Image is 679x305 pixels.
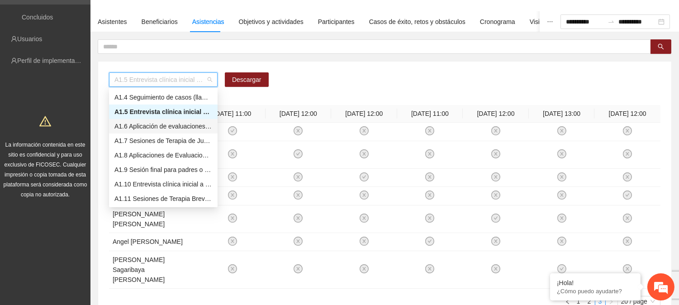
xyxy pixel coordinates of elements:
div: A1.8 Aplicaciones de Evaluaciones Post a NN [114,150,212,160]
span: close-circle [491,264,500,273]
span: close-circle [425,214,434,223]
td: [PERSON_NAME] Sagaribaya [PERSON_NAME] [109,251,199,289]
span: close-circle [360,191,369,200]
span: close-circle [360,237,369,246]
span: close-circle [360,126,369,135]
span: La información contenida en este sitio es confidencial y para uso exclusivo de FICOSEC. Cualquier... [4,142,87,198]
span: close-circle [360,264,369,273]
span: check-circle [425,237,434,246]
span: check-circle [623,191,632,200]
span: close-circle [294,172,303,181]
span: Estamos en línea. [52,100,125,192]
span: close-circle [623,237,632,246]
span: close-circle [491,191,500,200]
span: close-circle [623,214,632,223]
div: A1.11 Sesiones de Terapia Breve Centrada en Soluciones para Adolescentes [109,191,218,206]
div: Objetivos y actividades [239,17,304,27]
span: warning [39,115,51,127]
span: search [658,43,664,51]
span: close-circle [491,149,500,158]
span: close-circle [294,214,303,223]
span: swap-right [608,18,615,25]
span: A1.5 Entrevista clínica inicial a padres o tutores de NN [114,73,212,86]
div: Minimizar ventana de chat en vivo [148,5,170,26]
div: ¡Hola! [557,279,634,286]
span: close-circle [557,172,566,181]
a: Perfil de implementadora [17,57,88,64]
div: Casos de éxito, retos y obstáculos [369,17,465,27]
span: check-circle [491,214,500,223]
span: close-circle [228,191,237,200]
div: A1.10 Entrevista clínica inicial a padres o tutores de Adolescentes [114,179,212,189]
div: A1.7 Sesiones de Terapia de Juego para niños y niñas [109,133,218,148]
div: Asistencias [192,17,224,27]
th: [DATE] 12:00 [463,105,529,123]
th: [DATE] 13:00 [529,105,595,123]
span: close-circle [623,126,632,135]
span: close-circle [491,237,500,246]
span: close-circle [425,126,434,135]
span: close-circle [425,149,434,158]
span: close-circle [557,214,566,223]
button: search [651,39,671,54]
span: close-circle [491,126,500,135]
div: A1.9 Sesión final para padres o tutores de NN [114,165,212,175]
th: [DATE] 11:00 [397,105,463,123]
div: Asistentes [98,17,127,27]
th: [DATE] 11:00 [199,105,266,123]
div: A1.6 Aplicación de evaluaciones Pre a NN [114,121,212,131]
th: [DATE] 12:00 [594,105,660,123]
span: close-circle [623,172,632,181]
span: close-circle [228,264,237,273]
span: close-circle [557,126,566,135]
span: close-circle [228,237,237,246]
span: close-circle [228,214,237,223]
span: right [608,299,614,305]
span: close-circle [294,126,303,135]
div: A1.4 Seguimiento de casos (llamadas telefónicas o visitas domiciliarias) [114,92,212,102]
span: close-circle [360,149,369,158]
div: A1.5 Entrevista clínica inicial a padres o tutores de NN [114,107,212,117]
p: ¿Cómo puedo ayudarte? [557,288,634,295]
div: Participantes [318,17,355,27]
button: ellipsis [540,11,560,32]
span: close-circle [425,191,434,200]
div: A1.5 Entrevista clínica inicial a padres o tutores de NN [109,105,218,119]
span: ellipsis [547,19,553,25]
div: Visita de campo y entregables [530,17,614,27]
span: close-circle [623,149,632,158]
span: check-circle [294,149,303,158]
div: Beneficiarios [142,17,178,27]
div: A1.4 Seguimiento de casos (llamadas telefónicas o visitas domiciliarias) [109,90,218,105]
div: A1.8 Aplicaciones de Evaluaciones Post a NN [109,148,218,162]
a: Concluidos [22,14,53,21]
span: close-circle [425,264,434,273]
button: Descargar [225,72,269,87]
a: Usuarios [17,35,42,43]
th: [DATE] 12:00 [331,105,397,123]
span: check-circle [228,126,237,135]
span: close-circle [294,237,303,246]
span: check-circle [557,264,566,273]
div: A1.11 Sesiones de Terapia Breve Centrada en Soluciones para Adolescentes [114,194,212,204]
span: close-circle [228,149,237,158]
td: [PERSON_NAME] [PERSON_NAME] [109,205,199,233]
span: close-circle [294,191,303,200]
div: Cronograma [480,17,515,27]
div: A1.7 Sesiones de Terapia de Juego para niños y niñas [114,136,212,146]
div: A1.10 Entrevista clínica inicial a padres o tutores de Adolescentes [109,177,218,191]
span: check-circle [360,172,369,181]
th: [DATE] 12:00 [266,105,332,123]
span: close-circle [294,264,303,273]
td: Angel [PERSON_NAME] [109,233,199,252]
span: close-circle [557,191,566,200]
span: close-circle [228,172,237,181]
span: close-circle [491,172,500,181]
textarea: Escriba su mensaje y pulse “Intro” [5,206,172,238]
span: close-circle [557,149,566,158]
span: close-circle [557,237,566,246]
div: A1.9 Sesión final para padres o tutores de NN [109,162,218,177]
span: left [565,299,570,305]
span: Descargar [232,75,261,85]
span: close-circle [623,264,632,273]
